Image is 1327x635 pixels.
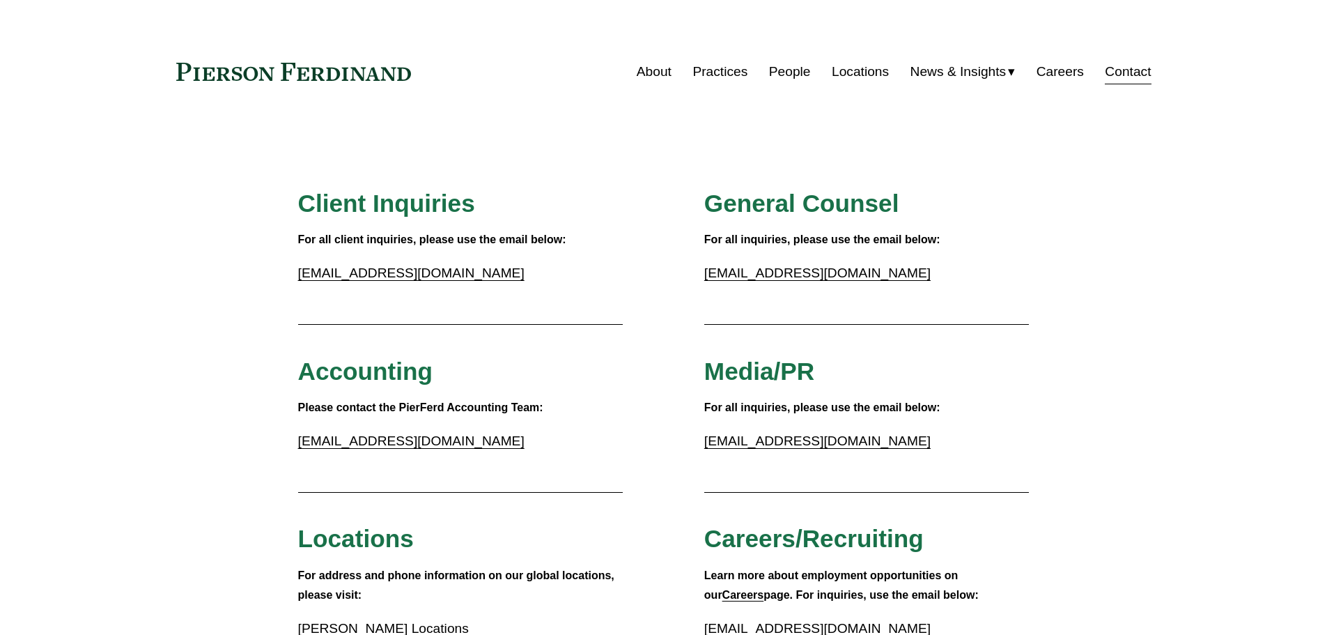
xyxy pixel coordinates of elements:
[704,358,814,385] span: Media/PR
[722,589,764,601] a: Careers
[298,190,475,217] span: Client Inquiries
[763,589,979,601] strong: page. For inquiries, use the email below:
[832,59,889,85] a: Locations
[910,60,1007,84] span: News & Insights
[704,401,940,413] strong: For all inquiries, please use the email below:
[910,59,1016,85] a: folder dropdown
[298,266,525,280] a: [EMAIL_ADDRESS][DOMAIN_NAME]
[704,569,961,602] strong: Learn more about employment opportunities on our
[298,434,525,448] a: [EMAIL_ADDRESS][DOMAIN_NAME]
[298,569,618,602] strong: For address and phone information on our global locations, please visit:
[1105,59,1151,85] a: Contact
[298,358,433,385] span: Accounting
[704,525,924,552] span: Careers/Recruiting
[704,434,931,448] a: [EMAIL_ADDRESS][DOMAIN_NAME]
[704,266,931,280] a: [EMAIL_ADDRESS][DOMAIN_NAME]
[704,234,940,245] strong: For all inquiries, please use the email below:
[1037,59,1084,85] a: Careers
[298,234,566,245] strong: For all client inquiries, please use the email below:
[704,190,899,217] span: General Counsel
[692,59,747,85] a: Practices
[769,59,811,85] a: People
[298,401,543,413] strong: Please contact the PierFerd Accounting Team:
[298,525,414,552] span: Locations
[637,59,672,85] a: About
